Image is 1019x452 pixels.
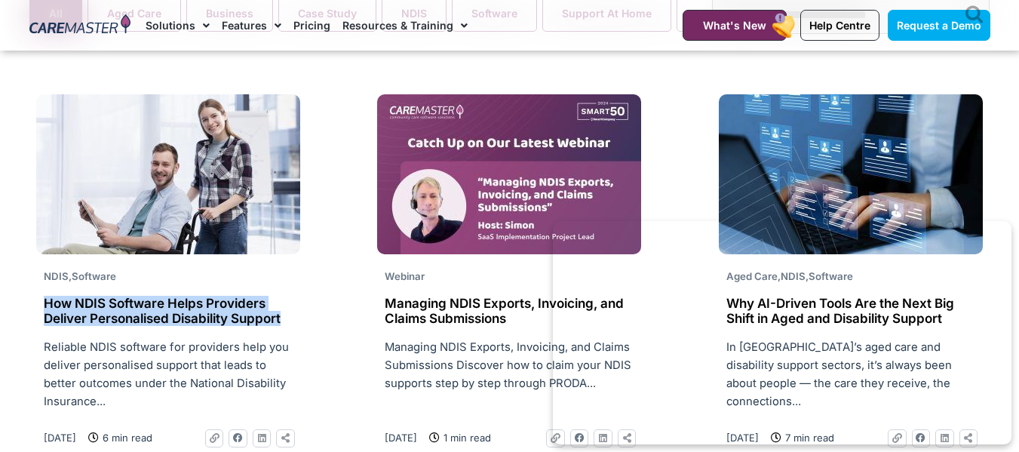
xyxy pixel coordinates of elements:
[385,338,634,392] p: Managing NDIS Exports, Invoicing, and Claims Submissions Discover how to claim your NDIS supports...
[553,221,1011,444] iframe: Popup CTA
[29,14,131,37] img: CareMaster Logo
[44,270,69,282] span: NDIS
[888,10,990,41] a: Request a Demo
[800,10,879,41] a: Help Centre
[440,429,491,446] span: 1 min read
[36,94,300,254] img: smiley-man-woman-posing
[385,296,634,327] h2: Managing NDIS Exports, Invoicing, and Claims Submissions
[99,429,152,446] span: 6 min read
[809,19,870,32] span: Help Centre
[44,338,293,410] p: Reliable NDIS software for providers help you deliver personalised support that leads to better o...
[385,270,425,282] span: Webinar
[385,429,417,446] a: [DATE]
[703,19,766,32] span: What's New
[683,10,787,41] a: What's New
[385,432,417,444] time: [DATE]
[72,270,116,282] span: Software
[44,432,76,444] time: [DATE]
[44,270,116,282] span: ,
[44,429,76,446] a: [DATE]
[719,94,983,254] img: ai-roster-blog
[897,19,981,32] span: Request a Demo
[377,94,641,254] img: Missed Webinar-18Jun2025_Website Thumb
[44,296,293,327] h2: How NDIS Software Helps Providers Deliver Personalised Disability Support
